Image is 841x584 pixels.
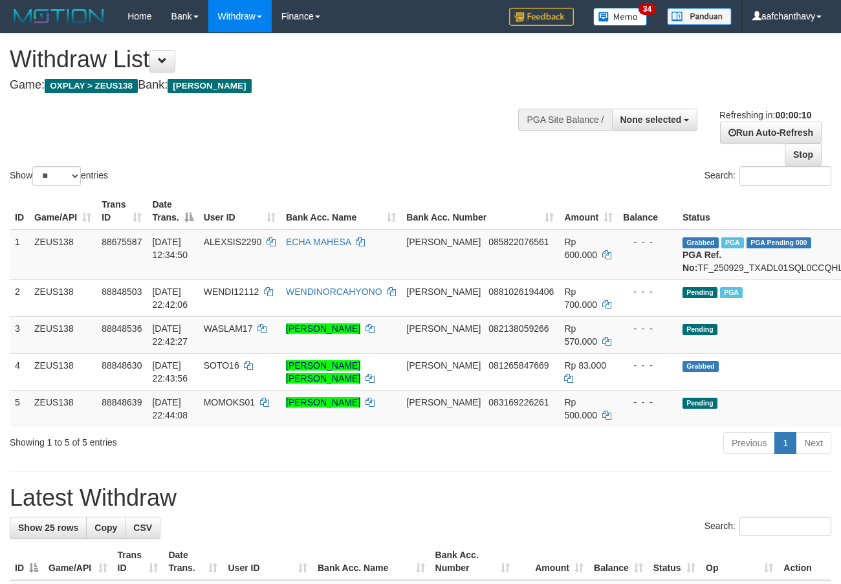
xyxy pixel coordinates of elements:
div: - - - [623,322,672,335]
span: Copy 081265847669 to clipboard [488,360,549,371]
span: WENDI12112 [204,287,259,297]
th: Date Trans.: activate to sort column ascending [163,543,223,580]
img: MOTION_logo.png [10,6,108,26]
span: [DATE] 22:42:27 [152,323,188,347]
label: Search: [704,166,831,186]
span: WASLAM17 [204,323,253,334]
div: Showing 1 to 5 of 5 entries [10,431,341,449]
th: User ID: activate to sort column ascending [223,543,312,580]
span: Rp 83.000 [564,360,606,371]
a: Previous [723,432,775,454]
div: - - - [623,285,672,298]
b: PGA Ref. No: [683,250,721,273]
span: Grabbed [683,237,719,248]
span: Rp 700.000 [564,287,597,310]
a: Show 25 rows [10,517,87,539]
span: Rp 570.000 [564,323,597,347]
th: Bank Acc. Number: activate to sort column ascending [401,193,559,230]
div: - - - [623,396,672,409]
th: Game/API: activate to sort column ascending [43,543,113,580]
span: Copy [94,523,117,533]
h1: Withdraw List [10,47,548,72]
label: Show entries [10,166,108,186]
span: [PERSON_NAME] [406,397,481,407]
select: Showentries [32,166,81,186]
th: Balance: activate to sort column ascending [589,543,648,580]
h4: Game: Bank: [10,79,548,92]
span: [PERSON_NAME] [168,79,251,93]
td: ZEUS138 [29,230,96,280]
td: 5 [10,390,29,427]
div: - - - [623,359,672,372]
td: 4 [10,353,29,390]
span: [PERSON_NAME] [406,323,481,334]
th: Trans ID: activate to sort column ascending [96,193,147,230]
span: CSV [133,523,152,533]
a: ECHA MAHESA [286,237,351,247]
span: [PERSON_NAME] [406,360,481,371]
img: Button%20Memo.svg [593,8,648,26]
span: PGA Pending [747,237,811,248]
th: Amount: activate to sort column ascending [559,193,618,230]
td: 1 [10,230,29,280]
span: [PERSON_NAME] [406,287,481,297]
th: Amount: activate to sort column ascending [515,543,589,580]
span: Rp 500.000 [564,397,597,420]
a: CSV [125,517,160,539]
th: Game/API: activate to sort column ascending [29,193,96,230]
a: Copy [86,517,126,539]
span: Marked by aaftrukkakada [720,287,743,298]
td: ZEUS138 [29,316,96,353]
span: Pending [683,324,717,335]
span: Show 25 rows [18,523,78,533]
span: Pending [683,287,717,298]
span: 88848503 [102,287,142,297]
strong: 00:00:10 [775,110,811,120]
span: 88675587 [102,237,142,247]
span: 88848630 [102,360,142,371]
a: WENDINORCAHYONO [286,287,382,297]
a: [PERSON_NAME] [286,397,360,407]
a: Stop [785,144,822,166]
span: [DATE] 22:44:08 [152,397,188,420]
div: PGA Site Balance / [518,109,611,131]
td: ZEUS138 [29,390,96,427]
span: SOTO16 [204,360,239,371]
span: 88848536 [102,323,142,334]
span: Pending [683,398,717,409]
img: Feedback.jpg [509,8,574,26]
th: Date Trans.: activate to sort column descending [147,193,198,230]
th: Status: activate to sort column ascending [648,543,701,580]
label: Search: [704,517,831,536]
a: Run Auto-Refresh [720,122,822,144]
div: - - - [623,235,672,248]
span: MOMOKS01 [204,397,255,407]
span: Grabbed [683,361,719,372]
span: Copy 083169226261 to clipboard [488,397,549,407]
span: ALEXSIS2290 [204,237,262,247]
th: Bank Acc. Name: activate to sort column ascending [281,193,401,230]
button: None selected [612,109,698,131]
span: Copy 0881026194406 to clipboard [488,287,554,297]
span: 88848639 [102,397,142,407]
a: [PERSON_NAME] [286,323,360,334]
a: 1 [774,432,796,454]
td: 3 [10,316,29,353]
th: Bank Acc. Name: activate to sort column ascending [312,543,430,580]
img: panduan.png [667,8,732,25]
span: OXPLAY > ZEUS138 [45,79,138,93]
span: Rp 600.000 [564,237,597,260]
span: None selected [620,114,682,125]
th: ID: activate to sort column descending [10,543,43,580]
a: [PERSON_NAME] [PERSON_NAME] [286,360,360,384]
span: [PERSON_NAME] [406,237,481,247]
span: Copy 085822076561 to clipboard [488,237,549,247]
th: Op: activate to sort column ascending [701,543,778,580]
span: [DATE] 22:42:06 [152,287,188,310]
th: Bank Acc. Number: activate to sort column ascending [430,543,515,580]
input: Search: [739,166,831,186]
td: 2 [10,279,29,316]
td: ZEUS138 [29,353,96,390]
th: Trans ID: activate to sort column ascending [113,543,164,580]
span: [DATE] 22:43:56 [152,360,188,384]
